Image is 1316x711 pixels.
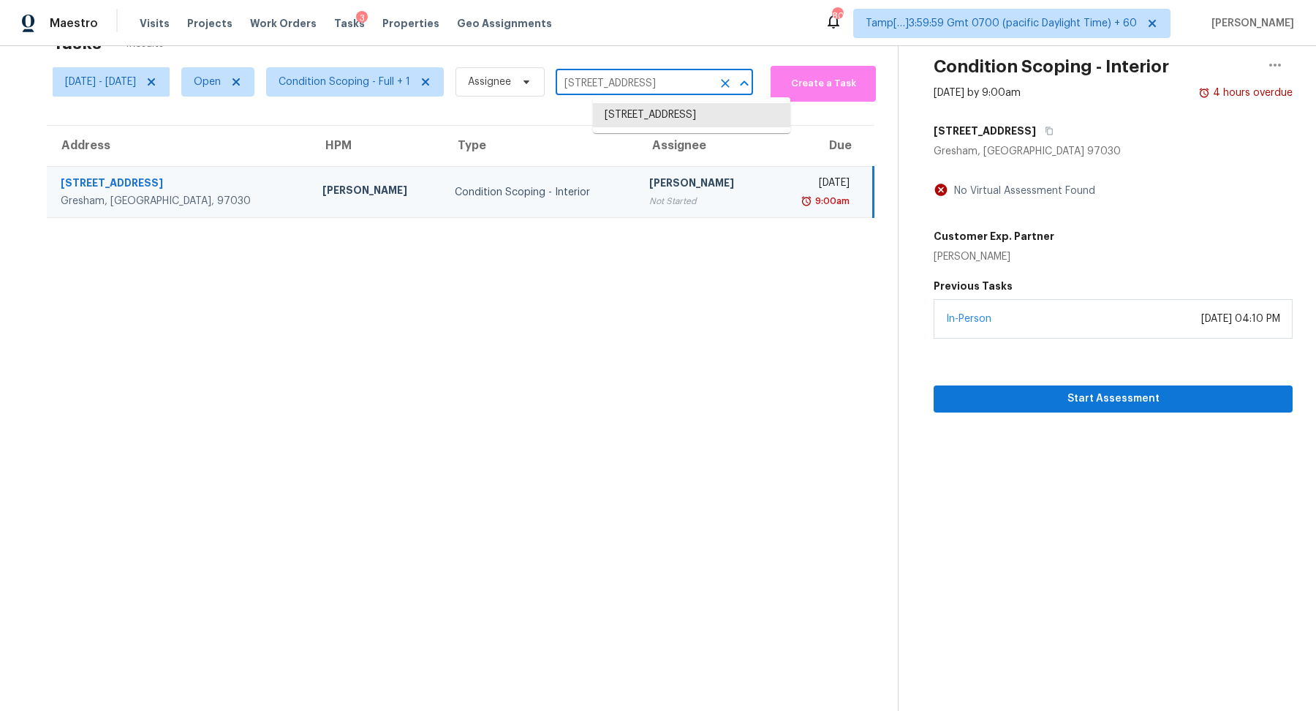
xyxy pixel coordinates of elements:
span: Condition Scoping - Full + 1 [279,75,410,89]
h5: [STREET_ADDRESS] [934,124,1036,138]
span: Properties [382,16,439,31]
img: Artifact Not Present Icon [934,182,948,197]
div: [PERSON_NAME] [649,176,758,194]
span: [PERSON_NAME] [1206,16,1294,31]
th: HPM [311,126,443,167]
h2: Condition Scoping - Interior [934,59,1169,74]
button: Copy Address [1036,118,1056,144]
button: Create a Task [771,66,876,102]
div: [DATE] [782,176,850,194]
input: Search by address [556,72,712,95]
li: [STREET_ADDRESS] [593,103,790,127]
span: Visits [140,16,170,31]
h5: Customer Exp. Partner [934,229,1054,244]
img: Overdue Alarm Icon [1198,86,1210,100]
span: Tamp[…]3:59:59 Gmt 0700 (pacific Daylight Time) + 60 [866,16,1137,31]
span: Start Assessment [945,390,1281,408]
div: Gresham, [GEOGRAPHIC_DATA] 97030 [934,144,1293,159]
div: Gresham, [GEOGRAPHIC_DATA], 97030 [61,194,299,208]
div: [DATE] by 9:00am [934,86,1021,100]
div: [STREET_ADDRESS] [61,176,299,194]
span: Tasks [334,18,365,29]
span: Projects [187,16,232,31]
div: [PERSON_NAME] [322,183,431,201]
img: Overdue Alarm Icon [801,194,812,208]
button: Close [734,73,755,94]
th: Assignee [638,126,770,167]
span: Geo Assignments [457,16,552,31]
h2: Tasks [53,36,102,50]
div: Condition Scoping - Interior [455,185,626,200]
span: Create a Task [778,75,869,92]
div: [PERSON_NAME] [934,249,1054,264]
div: [DATE] 04:10 PM [1201,312,1280,326]
span: Work Orders [250,16,317,31]
div: 805 [832,9,842,23]
span: Assignee [468,75,511,89]
div: 3 [356,11,368,26]
span: Open [194,75,221,89]
th: Due [770,126,873,167]
a: In-Person [946,314,991,324]
div: 4 hours overdue [1210,86,1293,100]
th: Address [47,126,311,167]
div: Not Started [649,194,758,208]
div: 9:00am [812,194,850,208]
div: No Virtual Assessment Found [948,184,1095,198]
th: Type [443,126,638,167]
button: Clear [715,73,735,94]
button: Start Assessment [934,385,1293,413]
h5: Previous Tasks [934,279,1293,293]
span: [DATE] - [DATE] [65,75,136,89]
span: Maestro [50,16,98,31]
